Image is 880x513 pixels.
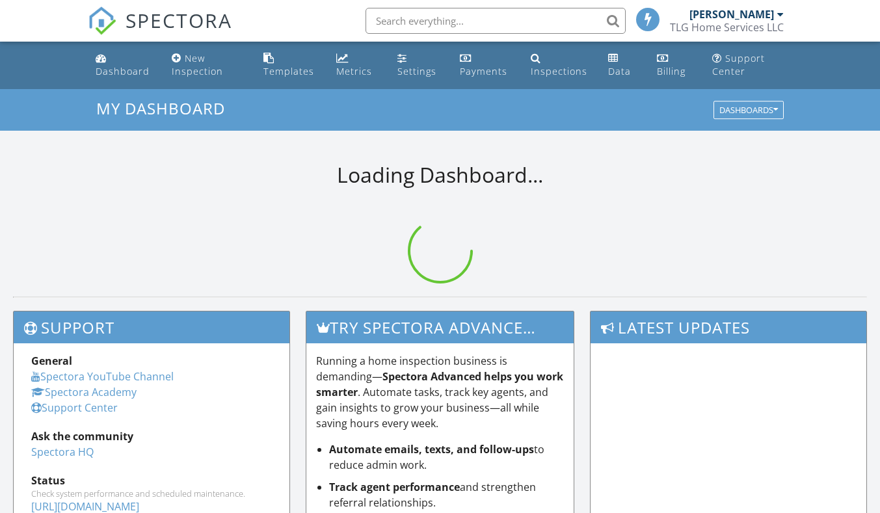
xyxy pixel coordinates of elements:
[316,369,563,399] strong: Spectora Advanced helps you work smarter
[31,428,272,444] div: Ask the community
[31,445,94,459] a: Spectora HQ
[329,442,534,456] strong: Automate emails, texts, and follow-ups
[88,18,232,45] a: SPECTORA
[306,311,574,343] h3: Try spectora advanced [DATE]
[689,8,774,21] div: [PERSON_NAME]
[167,47,248,84] a: New Inspection
[719,106,778,115] div: Dashboards
[712,52,765,77] div: Support Center
[336,65,372,77] div: Metrics
[31,488,272,499] div: Check system performance and scheduled maintenance.
[460,65,507,77] div: Payments
[172,52,223,77] div: New Inspection
[31,354,72,368] strong: General
[31,369,174,384] a: Spectora YouTube Channel
[707,47,790,84] a: Support Center
[329,479,565,510] li: and strengthen referral relationships.
[329,480,460,494] strong: Track agent performance
[608,65,631,77] div: Data
[670,21,784,34] div: TLG Home Services LLC
[88,7,116,35] img: The Best Home Inspection Software - Spectora
[90,47,155,84] a: Dashboard
[531,65,587,77] div: Inspections
[96,98,225,119] span: My Dashboard
[657,65,686,77] div: Billing
[397,65,436,77] div: Settings
[263,65,314,77] div: Templates
[14,311,289,343] h3: Support
[96,65,150,77] div: Dashboard
[31,401,118,415] a: Support Center
[713,101,784,120] button: Dashboards
[126,7,232,34] span: SPECTORA
[329,441,565,473] li: to reduce admin work.
[455,47,515,84] a: Payments
[316,353,565,431] p: Running a home inspection business is demanding— . Automate tasks, track key agents, and gain ins...
[392,47,444,84] a: Settings
[526,47,593,84] a: Inspections
[366,8,626,34] input: Search everything...
[603,47,642,84] a: Data
[652,47,697,84] a: Billing
[31,473,272,488] div: Status
[331,47,382,84] a: Metrics
[31,385,137,399] a: Spectora Academy
[258,47,321,84] a: Templates
[591,311,866,343] h3: Latest Updates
